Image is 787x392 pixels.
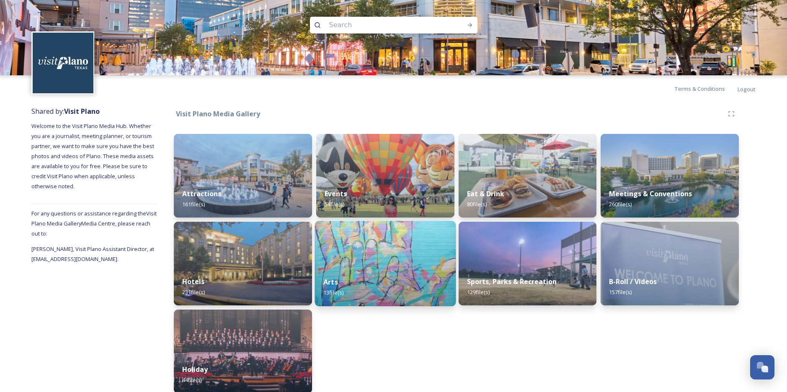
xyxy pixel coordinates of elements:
[182,189,221,198] strong: Attractions
[609,200,632,208] span: 260 file(s)
[182,288,205,296] span: 231 file(s)
[609,288,632,296] span: 157 file(s)
[323,277,338,287] strong: Arts
[323,289,343,296] span: 13 file(s)
[182,200,205,208] span: 161 file(s)
[174,134,312,218] img: 87a85942-043f-4767-857c-4144632cc238.jpg
[64,107,100,116] strong: Visit Plano
[315,221,455,306] img: 1ea302d0-861e-4f91-92cf-c7386b8feaa8.jpg
[325,189,347,198] strong: Events
[325,16,440,34] input: Search
[31,107,100,116] span: Shared by:
[182,376,202,384] span: 44 file(s)
[674,85,725,92] span: Terms & Conditions
[467,189,504,198] strong: Eat & Drink
[182,365,208,374] strong: Holiday
[467,277,557,286] strong: Sports, Parks & Recreation
[459,134,597,218] img: 978e481f-193b-49d6-b951-310609a898c1.jpg
[601,222,739,305] img: 163f5452-487e-46b6-95ce-7d30f5d8887d.jpg
[33,33,93,93] img: images.jpeg
[609,277,657,286] strong: B-Roll / Videos
[176,109,260,118] strong: Visit Plano Media Gallery
[601,134,739,218] img: 4926d70f-1349-452b-9734-7b98794f73aa.jpg
[459,222,597,305] img: 26a65e60-1aa3-41aa-a9d5-20d91948a645.jpg
[31,245,155,263] span: [PERSON_NAME], Visit Plano Assistant Director, at [EMAIL_ADDRESS][DOMAIN_NAME].
[738,85,756,93] span: Logout
[467,200,487,208] span: 80 file(s)
[467,288,490,296] span: 129 file(s)
[674,84,738,94] a: Terms & Conditions
[316,134,454,218] img: 49de9871-0ad7-4f79-876a-8be633dd9873.jpg
[609,189,692,198] strong: Meetings & Conventions
[182,277,204,286] strong: Hotels
[174,222,312,305] img: ea110bd7-91bd-4d21-8ab7-5f586e6198d7.jpg
[31,122,155,190] span: Welcome to the Visit Plano Media Hub. Whether you are a journalist, meeting planner, or tourism p...
[750,355,774,379] button: Open Chat
[325,200,344,208] span: 54 file(s)
[31,210,157,237] span: For any questions or assistance regarding the Visit Plano Media Gallery Media Centre, please reac...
